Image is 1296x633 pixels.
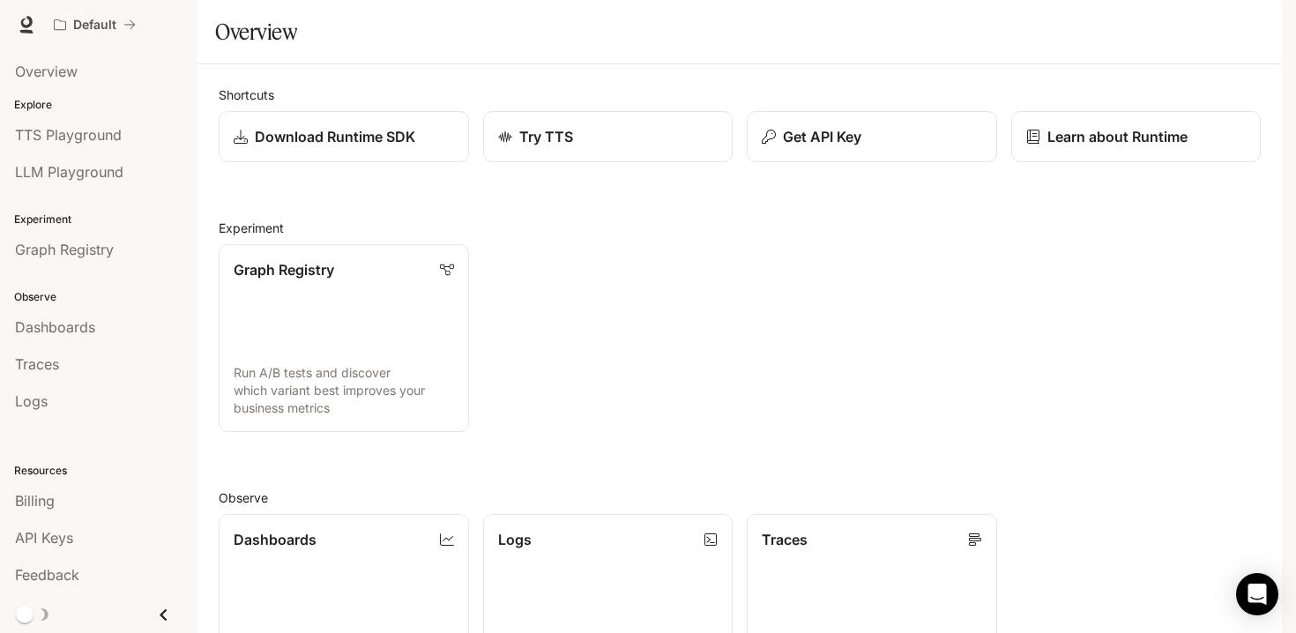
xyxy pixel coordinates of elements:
[219,244,469,432] a: Graph RegistryRun A/B tests and discover which variant best improves your business metrics
[1011,111,1262,162] a: Learn about Runtime
[498,529,532,550] p: Logs
[1047,126,1188,147] p: Learn about Runtime
[234,364,454,417] p: Run A/B tests and discover which variant best improves your business metrics
[73,18,116,33] p: Default
[762,529,808,550] p: Traces
[483,111,734,162] a: Try TTS
[234,529,317,550] p: Dashboards
[46,7,144,42] button: All workspaces
[219,219,1261,237] h2: Experiment
[219,111,469,162] a: Download Runtime SDK
[519,126,573,147] p: Try TTS
[255,126,415,147] p: Download Runtime SDK
[783,126,861,147] p: Get API Key
[215,14,297,49] h1: Overview
[747,111,997,162] button: Get API Key
[1236,573,1278,615] div: Open Intercom Messenger
[234,259,334,280] p: Graph Registry
[219,86,1261,104] h2: Shortcuts
[219,488,1261,507] h2: Observe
